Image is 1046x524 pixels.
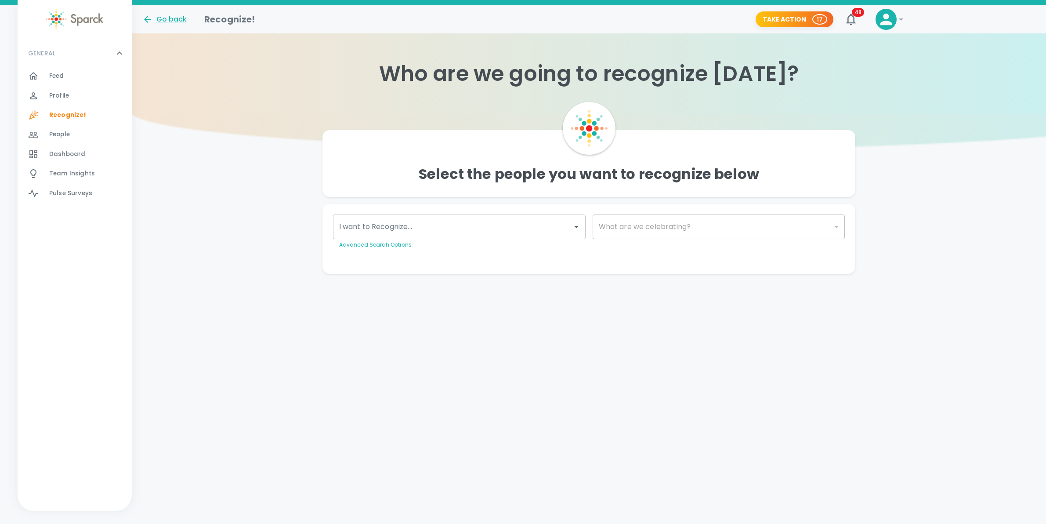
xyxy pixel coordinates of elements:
button: Take Action 17 [756,11,833,28]
a: People [18,125,132,144]
span: Team Insights [49,169,95,178]
h1: Who are we going to recognize [DATE]? [132,62,1046,86]
button: Open [570,221,583,233]
img: Sparck Logo [571,110,608,147]
div: GENERAL [18,66,132,207]
button: Go back [142,14,187,25]
a: Recognize! [18,106,132,125]
a: Pulse Surveys [18,184,132,203]
h4: Select the people you want to recognize below [419,165,759,183]
a: Sparck logo [18,9,132,29]
span: People [49,130,70,139]
button: 48 [840,9,861,30]
p: GENERAL [28,49,55,58]
span: 48 [852,8,864,17]
span: Feed [49,72,64,80]
img: Sparck logo [46,9,103,29]
span: Recognize! [49,111,87,120]
a: Dashboard [18,145,132,164]
h1: Recognize! [204,12,255,26]
p: 17 [817,15,823,24]
a: Team Insights [18,164,132,183]
span: Pulse Surveys [49,189,92,198]
a: Profile [18,86,132,106]
a: Advanced Search Options [339,241,412,248]
span: Dashboard [49,150,85,159]
div: GENERAL [18,40,132,66]
span: Profile [49,91,69,100]
a: Feed [18,66,132,86]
